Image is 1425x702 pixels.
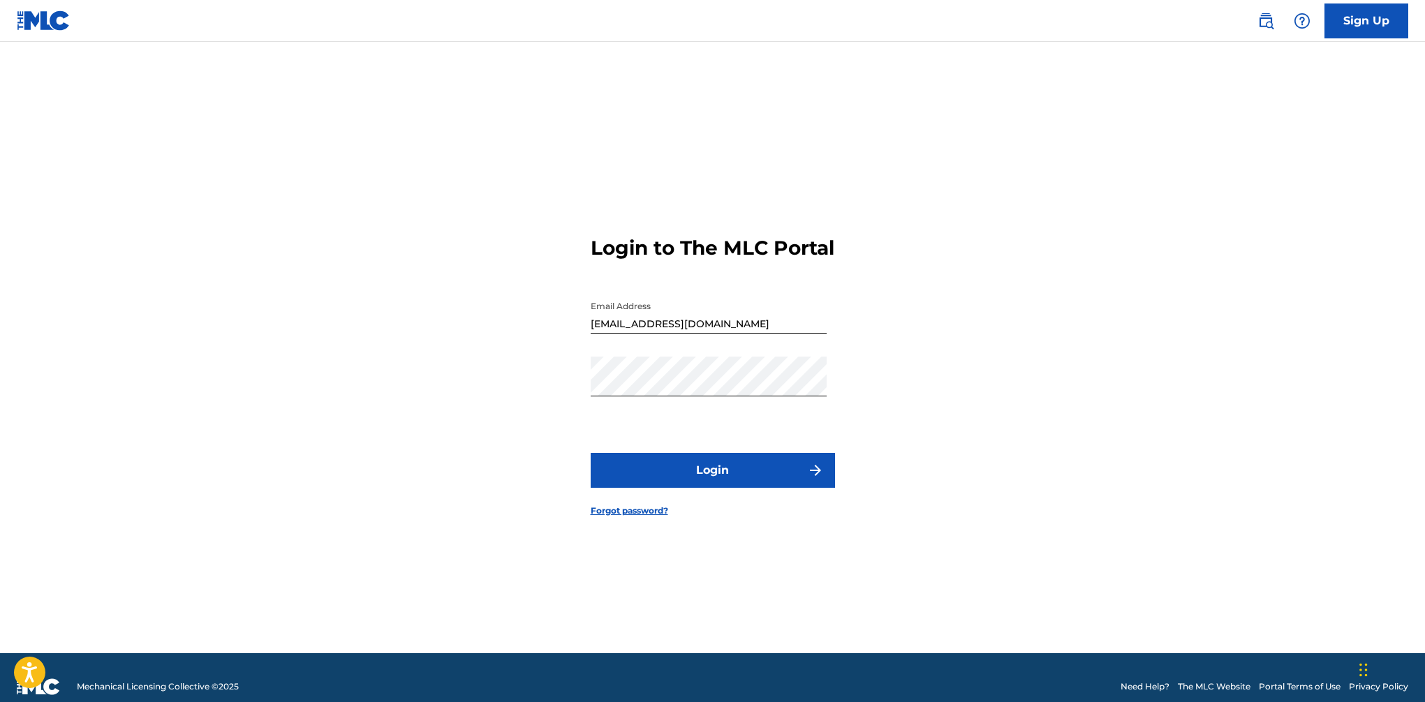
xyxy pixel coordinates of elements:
[807,462,824,479] img: f7272a7cc735f4ea7f67.svg
[1121,680,1169,693] a: Need Help?
[591,505,668,517] a: Forgot password?
[17,678,60,695] img: logo
[591,236,834,260] h3: Login to The MLC Portal
[1252,7,1280,35] a: Public Search
[1294,13,1310,29] img: help
[1259,680,1341,693] a: Portal Terms of Use
[1288,7,1316,35] div: Help
[1359,649,1368,691] div: Drag
[591,453,835,488] button: Login
[1257,13,1274,29] img: search
[17,10,71,31] img: MLC Logo
[77,680,239,693] span: Mechanical Licensing Collective © 2025
[1324,3,1408,38] a: Sign Up
[1355,635,1425,702] iframe: Chat Widget
[1178,680,1250,693] a: The MLC Website
[1349,680,1408,693] a: Privacy Policy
